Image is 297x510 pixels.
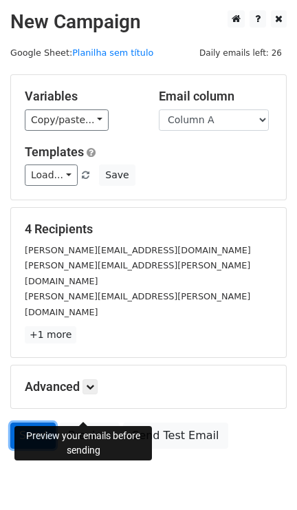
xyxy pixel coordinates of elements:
[72,47,153,58] a: Planilha sem título
[195,45,287,61] span: Daily emails left: 26
[10,10,287,34] h2: New Campaign
[25,222,272,237] h5: 4 Recipients
[228,444,297,510] div: Widget de chat
[25,379,272,394] h5: Advanced
[25,291,250,317] small: [PERSON_NAME][EMAIL_ADDRESS][PERSON_NAME][DOMAIN_NAME]
[25,164,78,186] a: Load...
[25,260,250,286] small: [PERSON_NAME][EMAIL_ADDRESS][PERSON_NAME][DOMAIN_NAME]
[228,444,297,510] iframe: Chat Widget
[25,326,76,343] a: +1 more
[10,47,153,58] small: Google Sheet:
[25,145,84,159] a: Templates
[10,423,56,449] a: Send
[123,423,228,449] a: Send Test Email
[195,47,287,58] a: Daily emails left: 26
[25,89,138,104] h5: Variables
[25,245,251,255] small: [PERSON_NAME][EMAIL_ADDRESS][DOMAIN_NAME]
[25,109,109,131] a: Copy/paste...
[14,426,152,460] div: Preview your emails before sending
[99,164,135,186] button: Save
[159,89,272,104] h5: Email column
